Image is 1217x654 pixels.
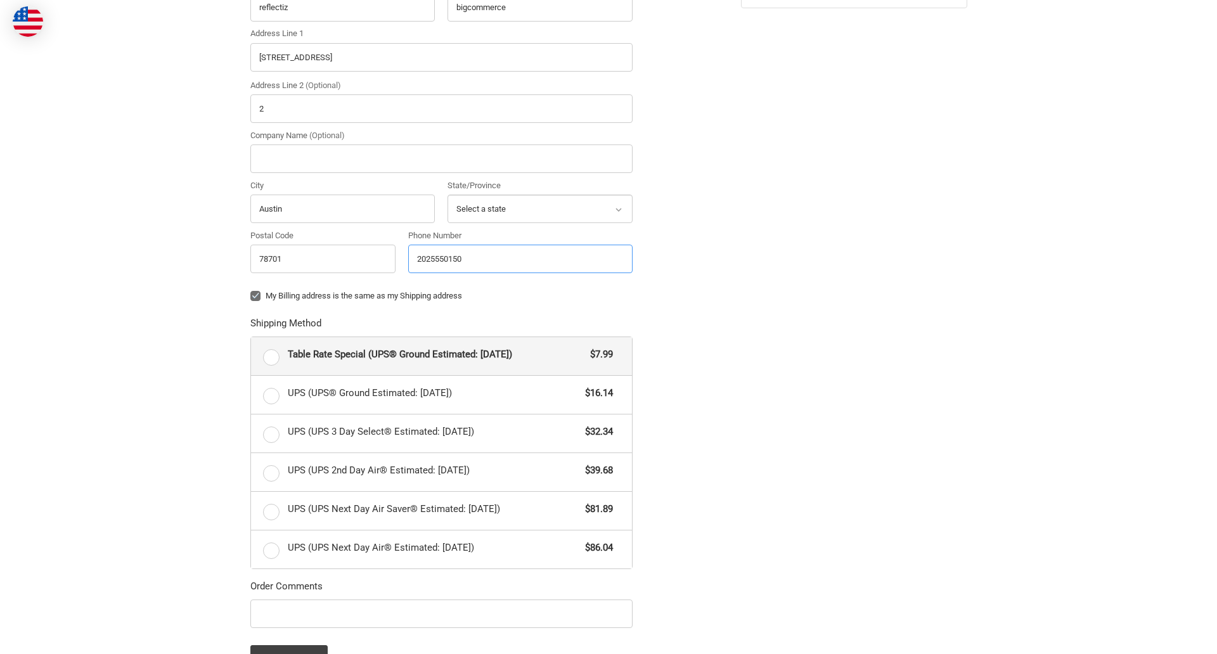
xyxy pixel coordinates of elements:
span: $7.99 [584,347,614,362]
legend: Order Comments [250,579,323,599]
label: Phone Number [408,229,633,242]
span: $32.34 [579,425,614,439]
span: UPS (UPS 3 Day Select® Estimated: [DATE]) [288,425,579,439]
label: Postal Code [250,229,396,242]
small: (Optional) [306,80,341,90]
label: My Billing address is the same as my Shipping address [250,291,633,301]
label: Address Line 1 [250,27,633,40]
span: $16.14 [579,386,614,401]
label: Company Name [250,129,633,142]
img: duty and tax information for United States [13,6,43,37]
label: City [250,179,435,192]
legend: Shipping Method [250,316,321,337]
label: State/Province [448,179,633,192]
span: $81.89 [579,502,614,516]
span: Checkout [106,6,145,17]
small: (Optional) [309,131,345,140]
span: UPS (UPS® Ground Estimated: [DATE]) [288,386,579,401]
span: $39.68 [579,463,614,478]
span: UPS (UPS 2nd Day Air® Estimated: [DATE]) [288,463,579,478]
span: UPS (UPS Next Day Air® Estimated: [DATE]) [288,541,579,555]
label: Address Line 2 [250,79,633,92]
span: UPS (UPS Next Day Air Saver® Estimated: [DATE]) [288,502,579,516]
span: Table Rate Special (UPS® Ground Estimated: [DATE]) [288,347,584,362]
span: $86.04 [579,541,614,555]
